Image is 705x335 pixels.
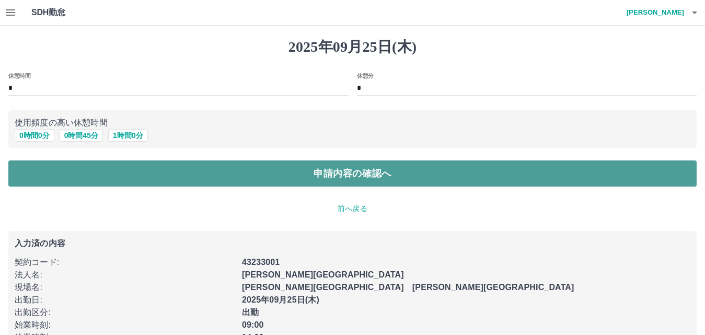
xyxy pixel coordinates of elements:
[242,295,319,304] b: 2025年09月25日(木)
[242,270,404,279] b: [PERSON_NAME][GEOGRAPHIC_DATA]
[15,239,690,248] p: 入力済の内容
[15,256,236,269] p: 契約コード :
[15,117,690,129] p: 使用頻度の高い休憩時間
[15,281,236,294] p: 現場名 :
[15,319,236,331] p: 始業時刻 :
[60,129,103,142] button: 0時間45分
[15,129,54,142] button: 0時間0分
[242,258,280,267] b: 43233001
[8,203,697,214] p: 前へ戻る
[357,72,374,79] label: 休憩分
[15,294,236,306] p: 出勤日 :
[8,160,697,187] button: 申請内容の確認へ
[8,72,30,79] label: 休憩時間
[8,38,697,56] h1: 2025年09月25日(木)
[15,269,236,281] p: 法人名 :
[108,129,148,142] button: 1時間0分
[242,283,574,292] b: [PERSON_NAME][GEOGRAPHIC_DATA] [PERSON_NAME][GEOGRAPHIC_DATA]
[242,320,264,329] b: 09:00
[15,306,236,319] p: 出勤区分 :
[242,308,259,317] b: 出勤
